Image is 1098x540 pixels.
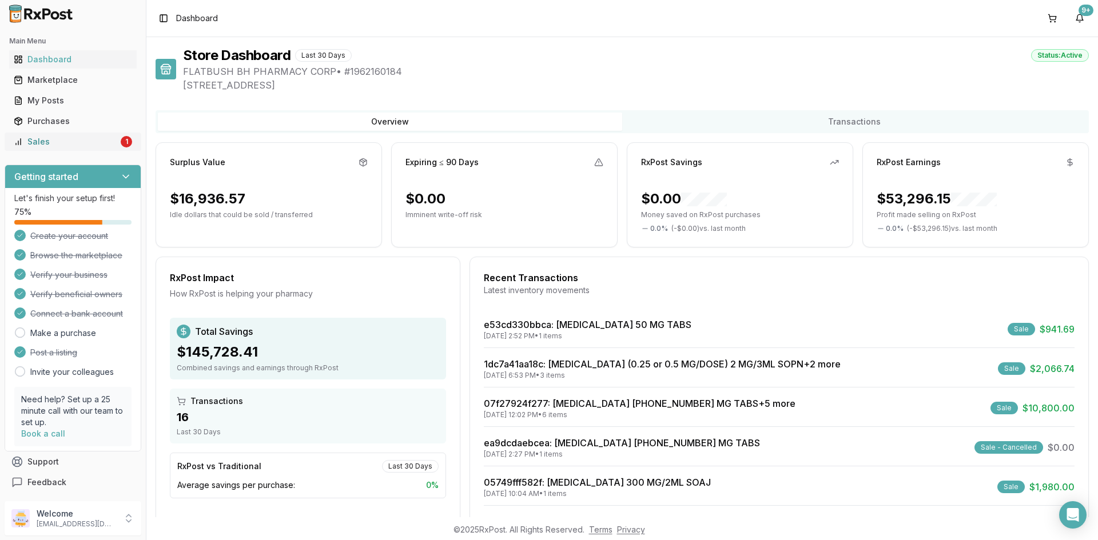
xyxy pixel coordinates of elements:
img: User avatar [11,509,30,527]
div: [DATE] 6:53 PM • 3 items [484,371,841,380]
span: ( - $53,296.15 ) vs. last month [907,224,997,233]
span: Post a listing [30,347,77,358]
div: [DATE] 2:52 PM • 1 items [484,331,691,341]
div: [DATE] 2:27 PM • 1 items [484,450,760,459]
p: Welcome [37,508,116,519]
button: Support [5,451,141,472]
div: 16 [177,409,439,425]
span: 0 % [426,479,439,491]
button: Marketplace [5,71,141,89]
div: Surplus Value [170,157,225,168]
span: $10,800.00 [1023,401,1075,415]
button: Purchases [5,112,141,130]
div: Sale - Cancelled [974,441,1043,454]
p: [EMAIL_ADDRESS][DOMAIN_NAME] [37,519,116,529]
div: RxPost Earnings [877,157,941,168]
button: Dashboard [5,50,141,69]
span: 75 % [14,206,31,218]
div: $16,936.57 [170,190,245,208]
a: My Posts [9,90,137,111]
span: Connect a bank account [30,308,123,319]
span: $1,980.00 [1029,480,1075,494]
a: 05749fff582f: [MEDICAL_DATA] 300 MG/2ML SOAJ [484,477,711,488]
span: Average savings per purchase: [177,479,295,491]
button: 9+ [1071,9,1089,27]
div: [DATE] 10:04 AM • 1 items [484,489,711,498]
span: 0.0 % [650,224,668,233]
span: Browse the marketplace [30,250,122,261]
p: Idle dollars that could be sold / transferred [170,210,368,219]
div: Sale [997,481,1025,493]
span: Create your account [30,230,108,242]
div: How RxPost is helping your pharmacy [170,288,446,299]
div: Purchases [14,115,132,127]
div: Last 30 Days [295,49,352,62]
a: 07f27924f277: [MEDICAL_DATA] [PHONE_NUMBER] MG TABS+5 more [484,398,795,409]
div: [DATE] 12:02 PM • 6 items [484,410,795,419]
nav: breadcrumb [176,13,218,24]
div: $53,296.15 [877,190,997,208]
span: Verify your business [30,269,108,281]
button: Transactions [622,113,1087,131]
div: Combined savings and earnings through RxPost [177,363,439,373]
span: Transactions [190,395,243,407]
div: RxPost Savings [641,157,702,168]
div: RxPost vs Traditional [177,461,261,472]
p: Let's finish your setup first! [14,193,132,204]
a: Invite your colleagues [30,366,114,378]
a: Terms [589,525,612,534]
a: Make a purchase [30,327,96,339]
h1: Store Dashboard [183,46,291,65]
span: $2,066.74 [1030,362,1075,375]
a: Purchases [9,111,137,131]
div: Last 30 Days [382,460,439,473]
div: Status: Active [1031,49,1089,62]
p: Money saved on RxPost purchases [641,210,839,219]
div: Dashboard [14,54,132,65]
div: Sale [998,362,1025,375]
div: Last 30 Days [177,427,439,437]
a: 1dc7a41aa18c: [MEDICAL_DATA] (0.25 or 0.5 MG/DOSE) 2 MG/3ML SOPN+2 more [484,358,841,370]
span: Verify beneficial owners [30,289,122,300]
div: Sales [14,136,118,147]
button: My Posts [5,91,141,110]
img: RxPost Logo [5,5,78,23]
span: Total Savings [195,325,253,338]
div: My Posts [14,95,132,106]
div: Marketplace [14,74,132,86]
div: $0.00 [405,190,445,208]
span: Feedback [27,477,66,488]
h3: Getting started [14,170,78,183]
span: $941.69 [1040,322,1075,336]
div: RxPost Impact [170,271,446,285]
div: Sale [990,402,1018,414]
span: 0.0 % [886,224,904,233]
div: 1 [121,136,132,147]
h2: Main Menu [9,37,137,46]
button: Overview [158,113,622,131]
div: 9+ [1079,5,1093,16]
div: Open Intercom Messenger [1059,501,1087,529]
a: Sales1 [9,131,137,152]
button: Feedback [5,472,141,493]
a: e53cd330bbca: [MEDICAL_DATA] 50 MG TABS [484,319,691,330]
div: Expiring ≤ 90 Days [405,157,479,168]
a: Book a call [21,429,65,438]
p: Imminent write-off risk [405,210,603,219]
div: $0.00 [641,190,727,208]
span: [STREET_ADDRESS] [183,78,1089,92]
p: Need help? Set up a 25 minute call with our team to set up. [21,394,125,428]
button: Sales1 [5,133,141,151]
a: Dashboard [9,49,137,70]
span: $0.00 [1048,441,1075,454]
div: Recent Transactions [484,271,1075,285]
a: ea9dcdaebcea: [MEDICAL_DATA] [PHONE_NUMBER] MG TABS [484,437,760,449]
div: Sale [1008,323,1035,335]
div: Latest inventory movements [484,285,1075,296]
span: Dashboard [176,13,218,24]
span: ( - $0.00 ) vs. last month [671,224,746,233]
span: FLATBUSH BH PHARMACY CORP • # 1962160184 [183,65,1089,78]
a: Marketplace [9,70,137,90]
p: Profit made selling on RxPost [877,210,1075,219]
a: Privacy [617,525,645,534]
